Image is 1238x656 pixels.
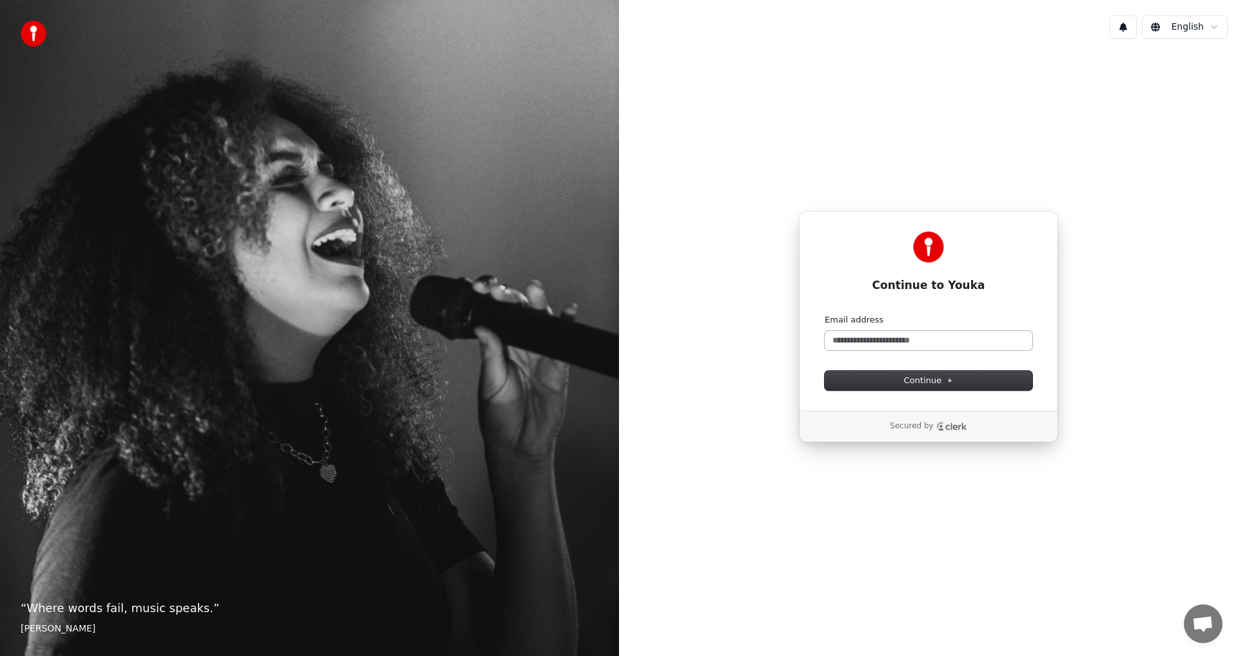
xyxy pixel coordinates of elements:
h1: Continue to Youka [825,278,1032,293]
label: Email address [825,314,883,326]
img: Youka [913,232,944,263]
footer: [PERSON_NAME] [21,622,598,635]
span: Continue [904,375,953,386]
img: youka [21,21,46,46]
p: “ Where words fail, music speaks. ” [21,599,598,617]
button: Continue [825,371,1032,390]
a: Clerk logo [936,422,967,431]
p: Secured by [890,421,933,432]
div: Open chat [1184,604,1223,643]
